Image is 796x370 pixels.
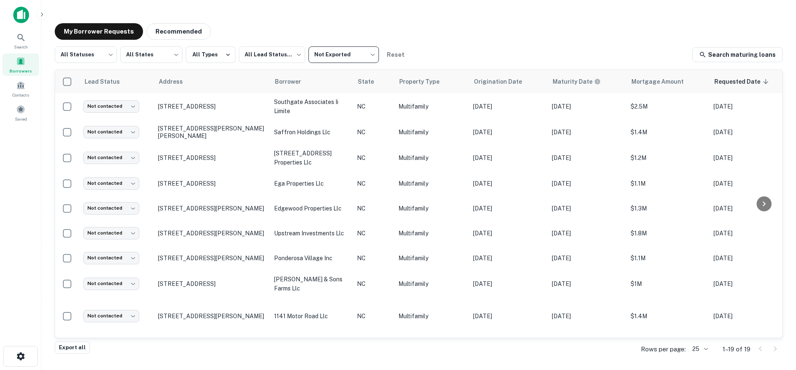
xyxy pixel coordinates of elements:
[274,128,349,137] p: saffron holdings llc
[552,102,622,111] p: [DATE]
[713,102,784,111] p: [DATE]
[723,344,750,354] p: 1–19 of 19
[357,204,390,213] p: NC
[55,341,90,354] button: Export all
[83,100,139,112] div: Not contacted
[631,102,705,111] p: $2.5M
[158,280,266,288] p: [STREET_ADDRESS]
[357,179,390,188] p: NC
[626,70,709,93] th: Mortgage Amount
[398,312,465,321] p: Multifamily
[84,77,131,87] span: Lead Status
[358,77,385,87] span: State
[158,230,266,237] p: [STREET_ADDRESS][PERSON_NAME]
[83,252,139,264] div: Not contacted
[552,312,622,321] p: [DATE]
[357,229,390,238] p: NC
[83,202,139,214] div: Not contacted
[357,312,390,321] p: NC
[398,102,465,111] p: Multifamily
[552,254,622,263] p: [DATE]
[270,70,353,93] th: Borrower
[553,77,592,86] h6: Maturity Date
[158,254,266,262] p: [STREET_ADDRESS][PERSON_NAME]
[154,70,270,93] th: Address
[398,153,465,162] p: Multifamily
[274,229,349,238] p: upstream investments llc
[274,149,349,167] p: [STREET_ADDRESS] properties llc
[158,205,266,212] p: [STREET_ADDRESS][PERSON_NAME]
[473,204,544,213] p: [DATE]
[158,154,266,162] p: [STREET_ADDRESS]
[357,128,390,137] p: NC
[308,44,379,65] div: Not Exported
[552,179,622,188] p: [DATE]
[239,44,305,65] div: All Lead Statuses
[631,229,705,238] p: $1.8M
[120,44,182,65] div: All States
[158,103,266,110] p: [STREET_ADDRESS]
[146,23,211,40] button: Recommended
[713,279,784,288] p: [DATE]
[713,254,784,263] p: [DATE]
[357,102,390,111] p: NC
[689,343,709,355] div: 25
[552,229,622,238] p: [DATE]
[469,70,548,93] th: Origination Date
[55,44,117,65] div: All Statuses
[713,128,784,137] p: [DATE]
[473,229,544,238] p: [DATE]
[83,126,139,138] div: Not contacted
[2,102,39,124] div: Saved
[274,312,349,321] p: 1141 motor road llc
[2,77,39,100] a: Contacts
[631,153,705,162] p: $1.2M
[399,77,450,87] span: Property Type
[394,70,469,93] th: Property Type
[713,204,784,213] p: [DATE]
[713,153,784,162] p: [DATE]
[79,70,154,93] th: Lead Status
[631,128,705,137] p: $1.4M
[713,179,784,188] p: [DATE]
[158,312,266,320] p: [STREET_ADDRESS][PERSON_NAME]
[692,47,783,62] a: Search maturing loans
[553,77,601,86] div: Maturity dates displayed may be estimated. Please contact the lender for the most accurate maturi...
[10,68,32,74] span: Borrowers
[714,77,771,87] span: Requested Date
[548,70,626,93] th: Maturity dates displayed may be estimated. Please contact the lender for the most accurate maturi...
[158,125,266,140] p: [STREET_ADDRESS][PERSON_NAME][PERSON_NAME]
[398,179,465,188] p: Multifamily
[274,254,349,263] p: ponderosa village inc
[274,204,349,213] p: edgewood properties llc
[83,310,139,322] div: Not contacted
[755,304,796,343] iframe: Chat Widget
[398,279,465,288] p: Multifamily
[709,70,788,93] th: Requested Date
[553,77,612,86] span: Maturity dates displayed may be estimated. Please contact the lender for the most accurate maturi...
[552,153,622,162] p: [DATE]
[15,116,27,122] span: Saved
[398,204,465,213] p: Multifamily
[357,279,390,288] p: NC
[83,278,139,290] div: Not contacted
[186,46,235,63] button: All Types
[382,46,409,63] button: Reset
[473,102,544,111] p: [DATE]
[2,53,39,76] a: Borrowers
[159,77,194,87] span: Address
[473,128,544,137] p: [DATE]
[13,7,29,23] img: capitalize-icon.png
[473,279,544,288] p: [DATE]
[631,77,694,87] span: Mortgage Amount
[631,204,705,213] p: $1.3M
[473,312,544,321] p: [DATE]
[552,279,622,288] p: [DATE]
[398,229,465,238] p: Multifamily
[631,179,705,188] p: $1.1M
[274,179,349,188] p: ega properties llc
[641,344,686,354] p: Rows per page:
[274,97,349,116] p: southgate associates ii limite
